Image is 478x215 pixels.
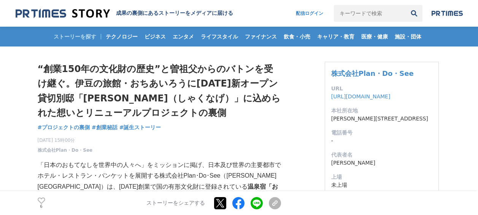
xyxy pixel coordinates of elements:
p: 6 [38,205,45,209]
img: 成果の裏側にあるストーリーをメディアに届ける [16,8,110,19]
a: 株式会社Plan・Do・See [38,147,93,154]
h2: 成果の裏側にあるストーリーをメディアに届ける [116,10,233,17]
img: prtimes [432,10,463,16]
a: [URL][DOMAIN_NAME] [331,93,391,99]
a: #創業秘話 [92,124,118,132]
span: ビジネス [141,33,169,40]
span: 飲食・小売 [281,33,313,40]
dd: [PERSON_NAME][STREET_ADDRESS] [331,115,432,123]
h1: “創業150年の文化財の歴史”と曽祖父からのバトンを受け継ぐ。伊豆の旅館・おちあいろうに[DATE]新オープン貸切別邸「[PERSON_NAME]（しゃくなげ）」に込められた想いとリニューアルプ... [38,62,281,120]
a: 配信ログイン [288,5,331,22]
button: 検索 [406,5,422,22]
span: エンタメ [170,33,197,40]
p: ストーリーをシェアする [146,200,205,207]
span: #創業秘話 [92,124,118,131]
dt: 代表者名 [331,151,432,159]
a: ファイナンス [242,27,280,47]
span: ファイナンス [242,33,280,40]
span: ライフスタイル [198,33,241,40]
span: #誕生ストーリー [119,124,161,131]
a: #誕生ストーリー [119,124,161,132]
span: 医療・健康 [358,33,391,40]
span: [DATE] 15時00分 [38,137,93,144]
a: 施設・団体 [392,27,424,47]
a: ライフスタイル [198,27,241,47]
dt: 本社所在地 [331,107,432,115]
a: 飲食・小売 [281,27,313,47]
dd: 未上場 [331,181,432,189]
dd: [PERSON_NAME] [331,159,432,167]
a: ビジネス [141,27,169,47]
span: キャリア・教育 [314,33,357,40]
a: テクノロジー [103,27,141,47]
dt: 上場 [331,173,432,181]
input: キーワードで検索 [334,5,406,22]
a: 医療・健康 [358,27,391,47]
a: キャリア・教育 [314,27,357,47]
a: 成果の裏側にあるストーリーをメディアに届ける 成果の裏側にあるストーリーをメディアに届ける [16,8,233,19]
span: #プロジェクトの裏側 [38,124,90,131]
dt: 電話番号 [331,129,432,137]
span: 施設・団体 [392,33,424,40]
dd: - [331,137,432,145]
span: テクノロジー [103,33,141,40]
a: エンタメ [170,27,197,47]
dt: URL [331,85,432,93]
a: #プロジェクトの裏側 [38,124,90,132]
a: 株式会社Plan・Do・See [331,69,414,77]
